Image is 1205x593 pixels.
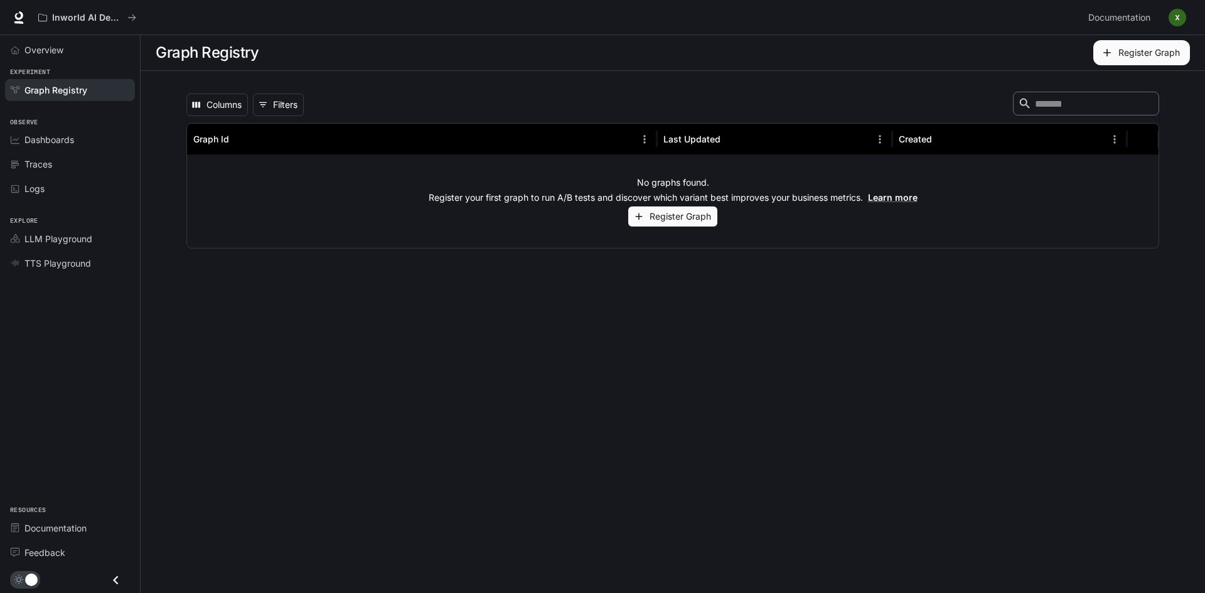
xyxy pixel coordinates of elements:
[24,133,74,146] span: Dashboards
[33,5,142,30] button: All workspaces
[429,191,918,204] p: Register your first graph to run A/B tests and discover which variant best improves your business...
[5,39,135,61] a: Overview
[1013,92,1159,118] div: Search
[5,517,135,539] a: Documentation
[637,176,709,189] p: No graphs found.
[5,228,135,250] a: LLM Playground
[193,134,229,144] div: Graph Id
[1165,5,1190,30] button: User avatar
[24,257,91,270] span: TTS Playground
[870,130,889,149] button: Menu
[933,130,952,149] button: Sort
[5,129,135,151] a: Dashboards
[635,130,654,149] button: Menu
[899,134,932,144] div: Created
[1088,10,1150,26] span: Documentation
[1093,40,1190,65] button: Register Graph
[1083,5,1160,30] a: Documentation
[52,13,122,23] p: Inworld AI Demos
[5,542,135,564] a: Feedback
[868,192,918,203] a: Learn more
[24,83,87,97] span: Graph Registry
[24,158,52,171] span: Traces
[5,252,135,274] a: TTS Playground
[156,40,259,65] h1: Graph Registry
[1105,130,1124,149] button: Menu
[24,43,63,56] span: Overview
[24,182,45,195] span: Logs
[24,546,65,559] span: Feedback
[253,93,304,116] button: Show filters
[722,130,741,149] button: Sort
[5,153,135,175] a: Traces
[5,79,135,101] a: Graph Registry
[24,232,92,245] span: LLM Playground
[230,130,249,149] button: Sort
[24,521,87,535] span: Documentation
[628,206,717,227] button: Register Graph
[25,572,38,586] span: Dark mode toggle
[186,93,248,116] button: Select columns
[102,567,130,593] button: Close drawer
[663,134,720,144] div: Last Updated
[1169,9,1186,26] img: User avatar
[5,178,135,200] a: Logs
